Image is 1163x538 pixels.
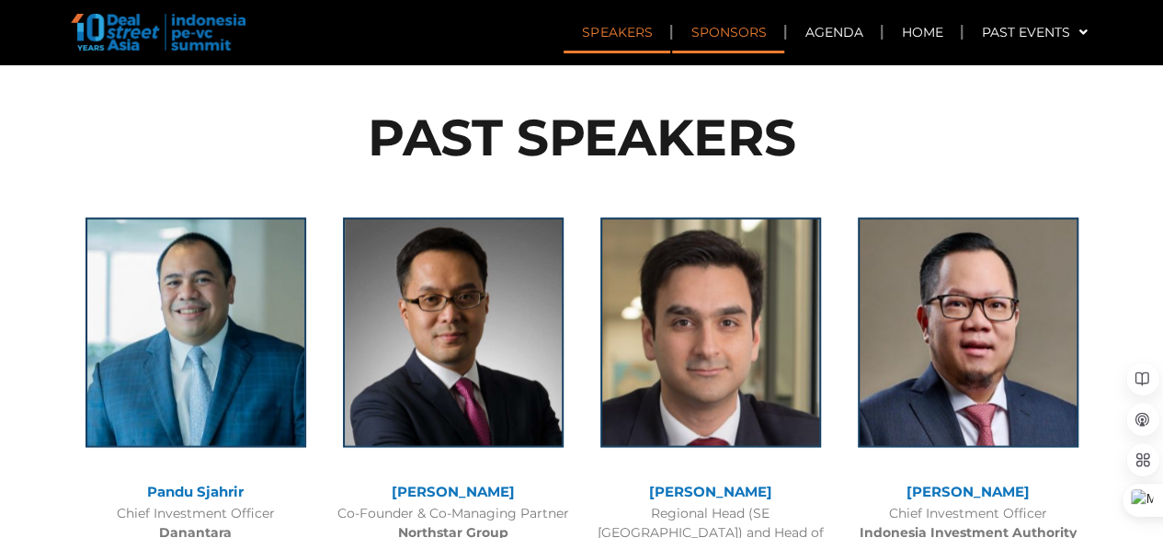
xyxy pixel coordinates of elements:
[343,217,564,447] img: patrick walujo
[392,482,515,499] a: [PERSON_NAME]
[564,11,670,53] a: Speakers
[672,11,784,53] a: Sponsors
[147,482,244,499] a: Pandu Sjahrir
[883,11,961,53] a: Home
[963,11,1105,53] a: Past Events
[906,482,1030,499] a: [PERSON_NAME]
[600,217,821,447] img: Rohit-Anand
[858,217,1078,447] img: Stefanus Ade Hadiwidjaja
[649,482,772,499] a: [PERSON_NAME]
[786,11,881,53] a: Agenda
[86,217,306,447] img: Pandu Sjahrir
[67,111,1097,162] h2: PAST SPEAKERS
